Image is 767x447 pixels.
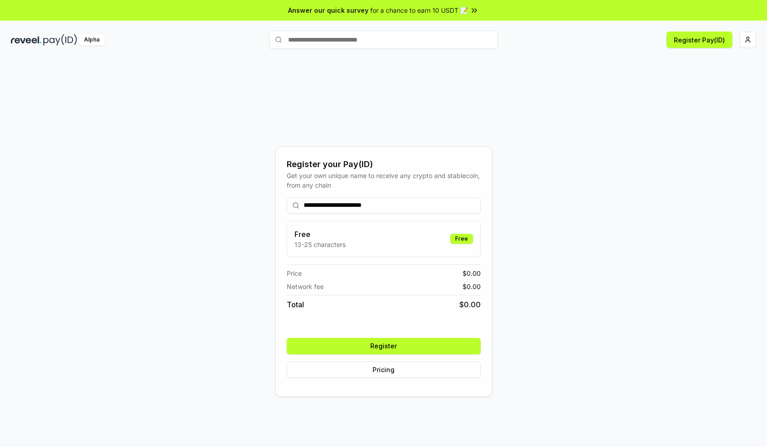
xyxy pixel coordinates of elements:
img: reveel_dark [11,34,42,46]
span: $ 0.00 [462,268,481,278]
button: Pricing [287,362,481,378]
div: Alpha [79,34,105,46]
button: Register [287,338,481,354]
div: Get your own unique name to receive any crypto and stablecoin, from any chain [287,171,481,190]
p: 13-25 characters [294,240,346,249]
span: $ 0.00 [462,282,481,291]
h3: Free [294,229,346,240]
img: pay_id [43,34,77,46]
span: for a chance to earn 10 USDT 📝 [370,5,468,15]
div: Free [450,234,473,244]
span: Answer our quick survey [288,5,368,15]
span: Price [287,268,302,278]
span: Total [287,299,304,310]
button: Register Pay(ID) [667,32,732,48]
span: Network fee [287,282,324,291]
span: $ 0.00 [459,299,481,310]
div: Register your Pay(ID) [287,158,481,171]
